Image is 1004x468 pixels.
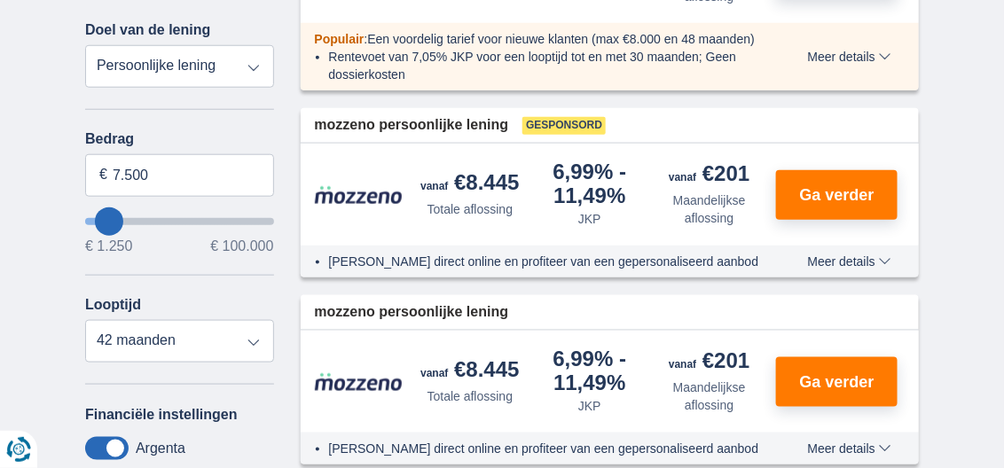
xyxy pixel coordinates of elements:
[795,50,905,64] button: Meer details
[301,30,784,48] div: :
[315,372,404,392] img: product.pl.alt Mozzeno
[808,255,891,268] span: Meer details
[329,253,770,270] li: [PERSON_NAME] direct online en profiteer van een gepersonaliseerd aanbod
[85,239,132,253] span: € 1.250
[99,165,107,185] span: €
[776,357,898,407] button: Ga verder
[537,161,642,207] div: 6,99%
[329,48,770,83] li: Rentevoet van 7,05% JKP voor een looptijd tot en met 30 maanden; Geen dossierkosten
[367,32,755,46] span: Een voordelig tarief voor nieuwe klanten (max €8.000 en 48 maanden)
[420,172,519,197] div: €8.445
[210,239,273,253] span: € 100.000
[329,440,770,457] li: [PERSON_NAME] direct online en profiteer van een gepersonaliseerd aanbod
[85,297,141,313] label: Looptijd
[427,387,514,405] div: Totale aflossing
[136,441,185,456] label: Argenta
[85,22,210,38] label: Doel van de lening
[315,302,509,323] span: mozzeno persoonlijke lening
[522,117,606,135] span: Gesponsord
[315,185,404,205] img: product.pl.alt Mozzeno
[420,359,519,384] div: €8.445
[795,254,905,269] button: Meer details
[808,51,891,63] span: Meer details
[656,191,762,227] div: Maandelijkse aflossing
[578,397,601,415] div: JKP
[427,200,514,218] div: Totale aflossing
[85,131,274,147] label: Bedrag
[537,348,642,394] div: 6,99%
[85,407,238,423] label: Financiële instellingen
[800,374,875,390] span: Ga verder
[669,350,749,375] div: €201
[578,210,601,228] div: JKP
[669,163,749,188] div: €201
[85,218,274,225] input: wantToBorrow
[656,378,762,414] div: Maandelijkse aflossing
[315,32,365,46] span: Populair
[315,115,509,136] span: mozzeno persoonlijke lening
[776,170,898,220] button: Ga verder
[795,441,905,456] button: Meer details
[800,187,875,203] span: Ga verder
[808,442,891,455] span: Meer details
